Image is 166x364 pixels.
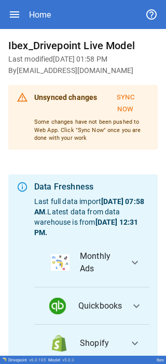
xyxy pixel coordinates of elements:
span: Shopify [80,337,120,350]
b: Unsynced changes [34,93,97,101]
p: Some changes have not been pushed to Web App. Click "Sync Now" once you are done with your work [34,118,149,142]
button: data_logoQuickbooks [34,287,149,325]
div: Data Freshness [34,181,149,193]
img: data_logo [51,254,70,271]
button: Sync Now [102,89,150,118]
div: Ibex [157,358,164,362]
span: v 6.0.105 [29,358,46,362]
span: expand_more [129,337,141,350]
div: Home [29,10,51,20]
b: [DATE] 07:58 AM [34,197,144,216]
div: Model [48,358,74,362]
h6: By [EMAIL_ADDRESS][DOMAIN_NAME] [8,65,158,77]
span: v 5.0.3 [62,358,74,362]
button: data_logoShopify [34,325,149,362]
h6: Last modified [DATE] 01:58 PM [8,54,158,65]
span: Quickbooks [78,300,122,312]
span: expand_more [130,300,143,312]
b: [DATE] 12:31 PM . [34,218,138,237]
span: Monthly Ads [80,250,120,275]
img: data_logo [51,335,67,352]
h6: Ibex_Drivepoint Live Model [8,37,158,54]
span: expand_more [129,256,141,269]
img: data_logo [49,298,66,314]
div: Drivepoint [8,358,46,362]
button: data_logoMonthly Ads [34,238,149,287]
p: Last full data import . Latest data from data warehouse is from [34,196,149,238]
img: Drivepoint [2,357,6,361]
